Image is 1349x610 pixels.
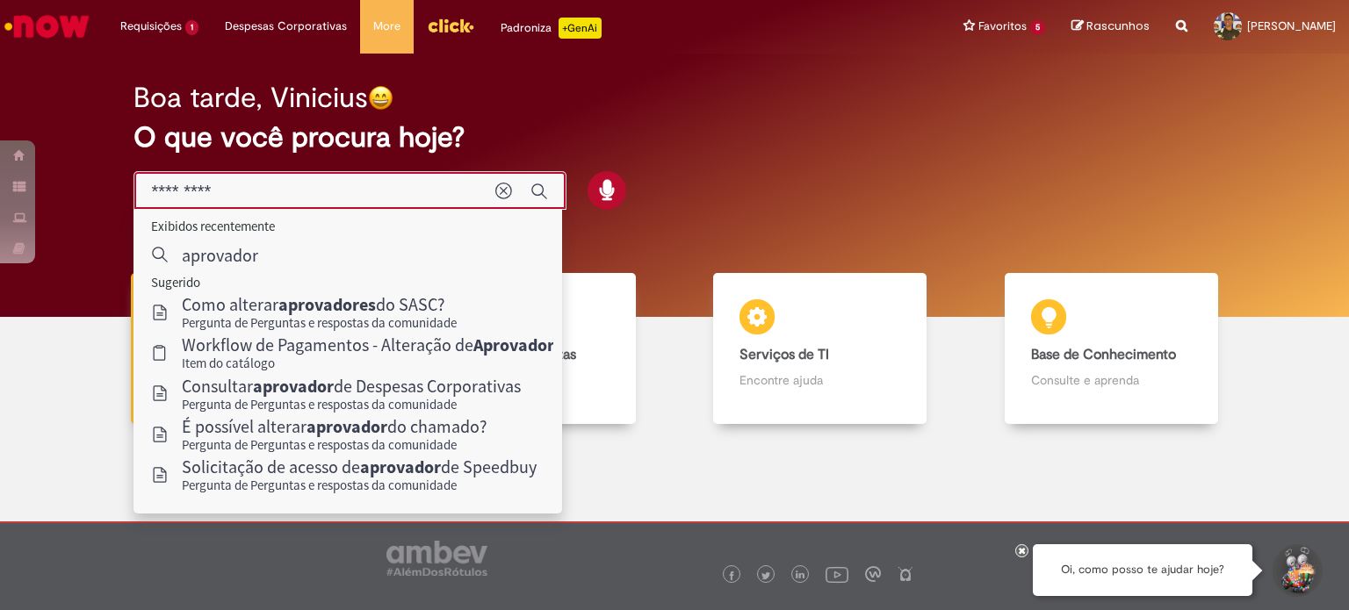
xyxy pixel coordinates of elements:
[386,541,487,576] img: logo_footer_ambev_rotulo_gray.png
[674,273,966,425] a: Serviços de TI Encontre ajuda
[368,85,393,111] img: happy-face.png
[966,273,1258,425] a: Base de Conhecimento Consulte e aprenda
[739,371,900,389] p: Encontre ajuda
[427,12,474,39] img: click_logo_yellow_360x200.png
[449,346,576,363] b: Catálogo de Ofertas
[559,18,602,39] p: +GenAi
[739,346,829,363] b: Serviços de TI
[92,273,384,425] a: Tirar dúvidas Tirar dúvidas com Lupi Assist e Gen Ai
[727,571,736,580] img: logo_footer_facebook.png
[1086,18,1150,34] span: Rascunhos
[185,20,198,35] span: 1
[1033,544,1252,596] div: Oi, como posso te ajudar hoje?
[761,571,770,580] img: logo_footer_twitter.png
[796,571,804,581] img: logo_footer_linkedin.png
[2,9,92,44] img: ServiceNow
[865,566,881,582] img: logo_footer_workplace.png
[501,18,602,39] div: Padroniza
[373,18,400,35] span: More
[826,563,848,585] img: logo_footer_youtube.png
[1031,346,1176,363] b: Base de Conhecimento
[1030,20,1045,35] span: 5
[978,18,1027,35] span: Favoritos
[1071,18,1150,35] a: Rascunhos
[1270,544,1323,597] button: Iniciar Conversa de Suporte
[133,83,368,113] h2: Boa tarde, Vinicius
[898,566,913,582] img: logo_footer_naosei.png
[120,18,182,35] span: Requisições
[133,122,1216,153] h2: O que você procura hoje?
[1247,18,1336,33] span: [PERSON_NAME]
[225,18,347,35] span: Despesas Corporativas
[1031,371,1192,389] p: Consulte e aprenda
